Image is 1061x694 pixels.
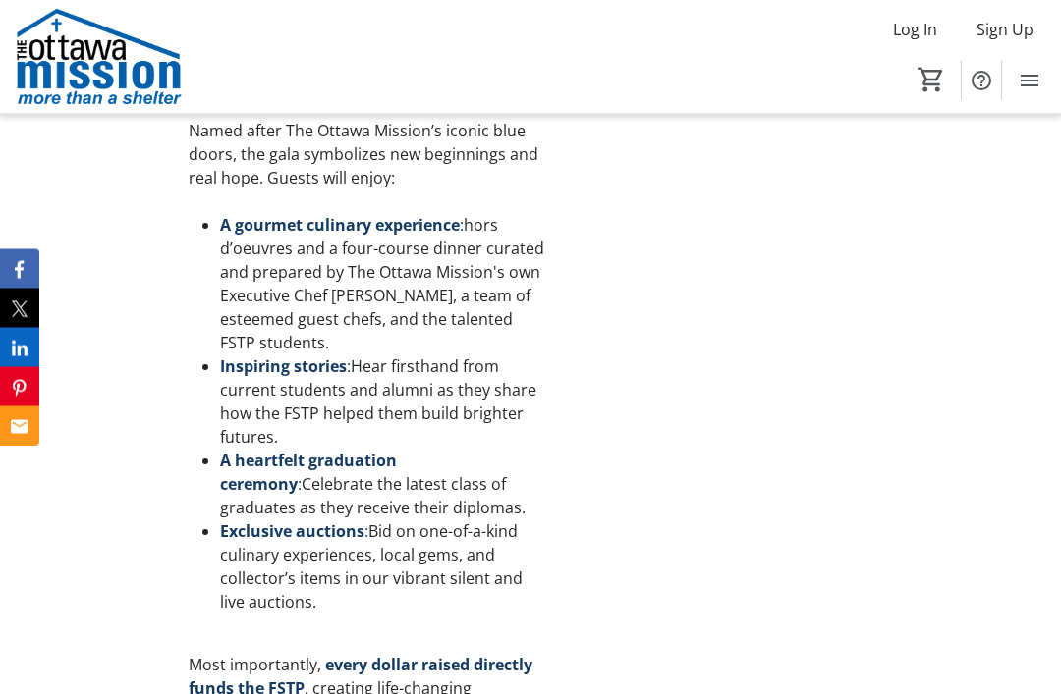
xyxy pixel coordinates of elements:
strong: A heartfelt graduation ceremony [220,451,397,496]
span: : [298,474,302,496]
strong: A gourmet culinary experience [220,215,460,237]
li: Celebrate the latest class of graduates as they receive their diplomas. [220,450,550,520]
span: Sign Up [977,18,1033,41]
li: Hear firsthand from current students and alumni as they share how the FSTP helped them build brig... [220,355,550,450]
p: Named after The Ottawa Mission’s iconic blue doors, the gala symbolizes new beginnings and real h... [189,120,550,190]
span: Log In [893,18,937,41]
button: Help [962,61,1001,100]
li: Bid on one-of-a-kind culinary experiences, local gems, and collector’s items in our vibrant silen... [220,520,550,614]
span: : [347,356,351,378]
strong: Inspiring stories [220,356,347,378]
button: Log In [877,14,953,45]
button: Cart [914,62,949,97]
li: hors d’oeuvres and a four-course dinner curated and prepared by The Ottawa Mission's own Executiv... [220,214,550,355]
img: The Ottawa Mission's Logo [12,8,187,106]
button: Sign Up [961,14,1049,45]
span: : [364,521,368,543]
span: : [460,215,464,237]
button: Menu [1010,61,1049,100]
strong: Exclusive auctions [220,521,364,543]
